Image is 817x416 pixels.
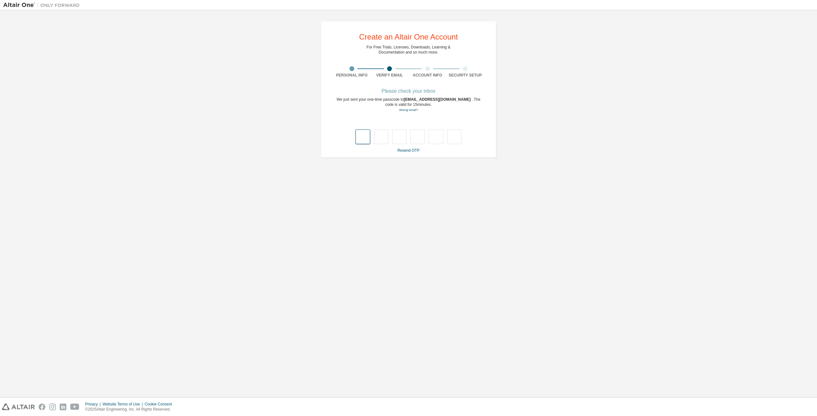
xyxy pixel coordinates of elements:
div: Cookie Consent [145,402,176,407]
div: Security Setup [446,73,484,78]
p: © 2025 Altair Engineering, Inc. All Rights Reserved. [85,407,176,412]
div: Verify Email [371,73,409,78]
img: linkedin.svg [60,404,66,410]
div: Please check your inbox [333,89,484,93]
img: instagram.svg [49,404,56,410]
a: Resend OTP [397,148,419,153]
span: [EMAIL_ADDRESS][DOMAIN_NAME] [404,97,472,102]
img: facebook.svg [39,404,45,410]
div: Personal Info [333,73,371,78]
img: youtube.svg [70,404,79,410]
div: Create an Altair One Account [359,33,458,41]
div: For Free Trials, Licenses, Downloads, Learning & Documentation and so much more. [367,45,451,55]
img: Altair One [3,2,83,8]
div: Website Terms of Use [102,402,145,407]
a: Go back to the registration form [399,108,418,112]
div: We just sent your one-time passcode to . The code is valid for 15 minutes. [333,97,484,113]
div: Privacy [85,402,102,407]
div: Account Info [408,73,446,78]
img: altair_logo.svg [2,404,35,410]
